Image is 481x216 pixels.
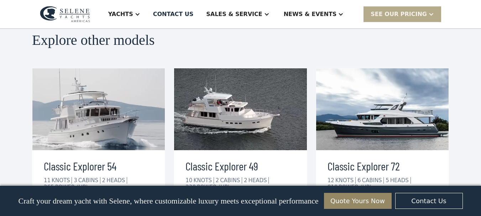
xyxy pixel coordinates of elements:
[52,177,72,184] div: KNOTS
[40,6,90,22] img: logo
[216,177,219,184] div: 2
[106,177,127,184] div: HEADS
[185,184,196,190] div: 230
[153,10,194,19] div: Contact US
[362,177,384,184] div: CABINS
[55,184,88,190] div: POWER (HP)
[197,184,230,190] div: POWER (HP)
[335,177,356,184] div: KNOTS
[395,193,463,209] a: Contact Us
[44,157,153,174] h3: Classic Explorer 54
[284,10,337,19] div: News & EVENTS
[328,177,334,184] div: 12
[328,184,338,190] div: 810
[44,177,51,184] div: 11
[74,177,77,184] div: 3
[248,177,269,184] div: HEADS
[108,10,133,19] div: Yachts
[371,10,427,19] div: SEE Our Pricing
[18,196,318,206] p: Craft your dream yacht with Selene, where customizable luxury meets exceptional performance
[78,177,100,184] div: CABINS
[44,184,54,190] div: 265
[386,177,389,184] div: 5
[185,177,192,184] div: 10
[244,177,247,184] div: 2
[206,10,262,19] div: Sales & Service
[324,193,392,209] a: Quote Yours Now
[364,6,441,22] div: SEE Our Pricing
[185,157,295,174] h3: Classic Explorer 49
[339,184,371,190] div: POWER (HP)
[193,177,214,184] div: KNOTS
[328,157,437,174] h3: Classic Explorer 72
[357,177,361,184] div: 6
[102,177,106,184] div: 2
[390,177,411,184] div: HEADS
[32,32,449,48] h2: Explore other models
[220,177,242,184] div: CABINS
